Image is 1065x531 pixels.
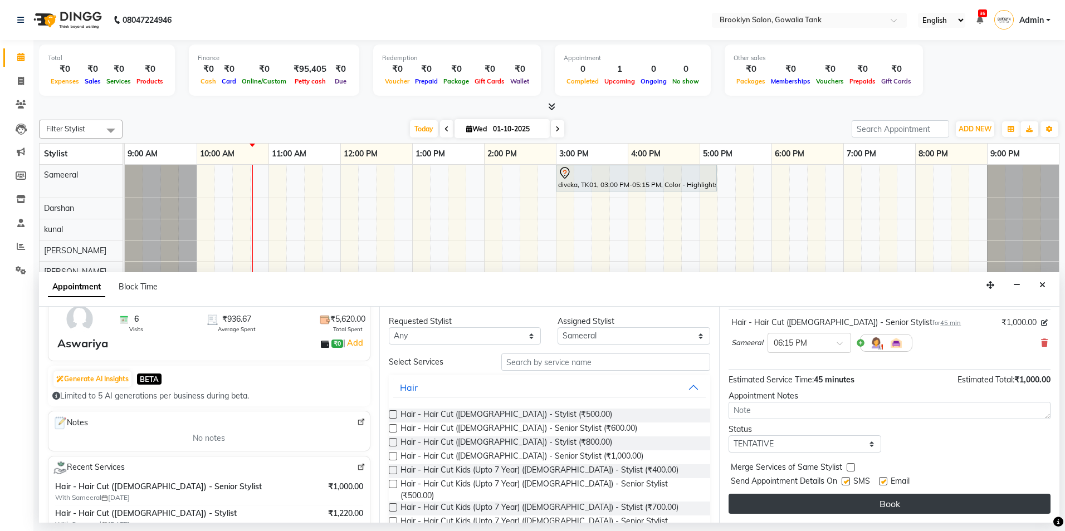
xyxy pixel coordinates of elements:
[412,63,441,76] div: ₹0
[847,63,878,76] div: ₹0
[413,146,448,162] a: 1:00 PM
[768,77,813,85] span: Memberships
[1014,375,1051,385] span: ₹1,000.00
[501,353,710,371] input: Search by service name
[978,9,987,17] span: 36
[813,63,847,76] div: ₹0
[222,313,251,325] span: ₹936.67
[956,121,994,137] button: ADD NEW
[731,337,763,348] span: Sameeral
[48,77,82,85] span: Expenses
[994,10,1014,29] img: Admin
[197,146,237,162] a: 10:00 AM
[729,375,814,385] span: Estimated Service Time:
[55,508,286,519] span: Hair - Hair Cut ([DEMOGRAPHIC_DATA]) - Stylist
[292,77,329,85] span: Petty cash
[412,77,441,85] span: Prepaid
[932,319,961,327] small: for
[48,63,82,76] div: ₹0
[134,313,139,325] span: 6
[734,53,914,63] div: Other sales
[218,325,256,333] span: Average Spent
[119,282,158,292] span: Block Time
[53,416,88,430] span: Notes
[1002,317,1037,328] span: ₹1,000.00
[813,77,847,85] span: Vouchers
[844,146,879,162] a: 7:00 PM
[772,146,807,162] a: 6:00 PM
[44,267,106,277] span: [PERSON_NAME]
[731,461,842,475] span: Merge Services of Same Stylist
[734,77,768,85] span: Packages
[472,63,507,76] div: ₹0
[331,63,350,76] div: ₹0
[847,77,878,85] span: Prepaids
[400,464,678,478] span: Hair - Hair Cut Kids (Upto 7 Year) ([DEMOGRAPHIC_DATA]) - Stylist (₹400.00)
[852,120,949,137] input: Search Appointment
[1019,14,1044,26] span: Admin
[441,63,472,76] div: ₹0
[219,77,239,85] span: Card
[1034,277,1051,294] button: Close
[55,519,194,529] span: With Sameeral [DATE]
[700,146,735,162] a: 5:00 PM
[44,170,78,180] span: Sameeral
[198,53,350,63] div: Finance
[134,77,166,85] span: Products
[400,381,418,394] div: Hair
[333,325,363,333] span: Total Spent
[558,316,710,327] div: Assigned Stylist
[853,475,870,489] span: SMS
[602,63,638,76] div: 1
[53,461,125,474] span: Recent Services
[400,478,702,501] span: Hair - Hair Cut Kids (Upto 7 Year) ([DEMOGRAPHIC_DATA]) - Senior Stylist (₹500.00)
[52,390,366,402] div: Limited to 5 AI generations per business during beta.
[345,336,365,350] a: Add
[82,77,104,85] span: Sales
[123,4,172,36] b: 08047224946
[557,166,716,190] div: diveka, TK01, 03:00 PM-05:15 PM, Color - Highlights (Short) - Senior Stylist
[341,146,380,162] a: 12:00 PM
[198,63,219,76] div: ₹0
[134,63,166,76] div: ₹0
[916,146,951,162] a: 8:00 PM
[328,481,363,493] span: ₹1,000.00
[44,203,74,213] span: Darshan
[389,316,541,327] div: Requested Stylist
[219,63,239,76] div: ₹0
[125,146,160,162] a: 9:00 AM
[507,77,532,85] span: Wallet
[441,77,472,85] span: Package
[410,120,438,137] span: Today
[193,432,225,444] span: No notes
[44,224,63,234] span: kunal
[104,77,134,85] span: Services
[239,77,289,85] span: Online/Custom
[869,336,883,350] img: Hairdresser.png
[400,422,637,436] span: Hair - Hair Cut ([DEMOGRAPHIC_DATA]) - Senior Stylist (₹600.00)
[328,508,363,519] span: ₹1,220.00
[891,475,910,489] span: Email
[628,146,663,162] a: 4:00 PM
[55,481,286,493] span: Hair - Hair Cut ([DEMOGRAPHIC_DATA]) - Senior Stylist
[331,340,343,348] span: ₹0
[129,325,143,333] span: Visits
[957,375,1014,385] span: Estimated Total:
[878,77,914,85] span: Gift Cards
[330,313,365,325] span: ₹5,620.00
[768,63,813,76] div: ₹0
[44,245,106,255] span: [PERSON_NAME]
[940,319,961,327] span: 45 min
[878,63,914,76] div: ₹0
[490,121,545,137] input: 2025-10-01
[343,336,365,350] span: |
[959,125,991,133] span: ADD NEW
[1041,319,1048,326] i: Edit price
[55,493,194,503] span: With Sameeral [DATE]
[988,146,1023,162] a: 9:00 PM
[507,63,532,76] div: ₹0
[104,63,134,76] div: ₹0
[382,63,412,76] div: ₹0
[269,146,309,162] a: 11:00 AM
[239,63,289,76] div: ₹0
